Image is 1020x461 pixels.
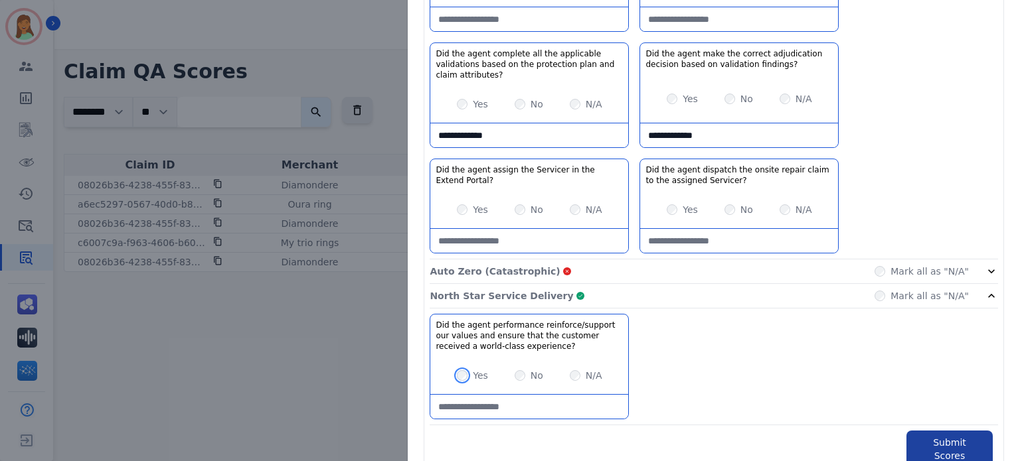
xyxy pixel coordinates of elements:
[891,289,969,302] label: Mark all as "N/A"
[531,369,543,382] label: No
[586,369,602,382] label: N/A
[796,203,812,216] label: N/A
[683,203,698,216] label: Yes
[436,320,623,352] h3: Did the agent performance reinforce/support our values and ensure that the customer received a wo...
[740,92,753,105] label: No
[740,203,753,216] label: No
[473,369,488,382] label: Yes
[473,203,488,216] label: Yes
[645,165,833,186] h3: Did the agent dispatch the onsite repair claim to the assigned Servicer?
[531,203,543,216] label: No
[891,265,969,278] label: Mark all as "N/A"
[586,98,602,111] label: N/A
[436,165,623,186] h3: Did the agent assign the Servicer in the Extend Portal?
[430,289,573,302] p: North Star Service Delivery
[586,203,602,216] label: N/A
[430,265,560,278] p: Auto Zero (Catastrophic)
[473,98,488,111] label: Yes
[796,92,812,105] label: N/A
[645,48,833,70] h3: Did the agent make the correct adjudication decision based on validation findings?
[683,92,698,105] label: Yes
[436,48,623,80] h3: Did the agent complete all the applicable validations based on the protection plan and claim attr...
[531,98,543,111] label: No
